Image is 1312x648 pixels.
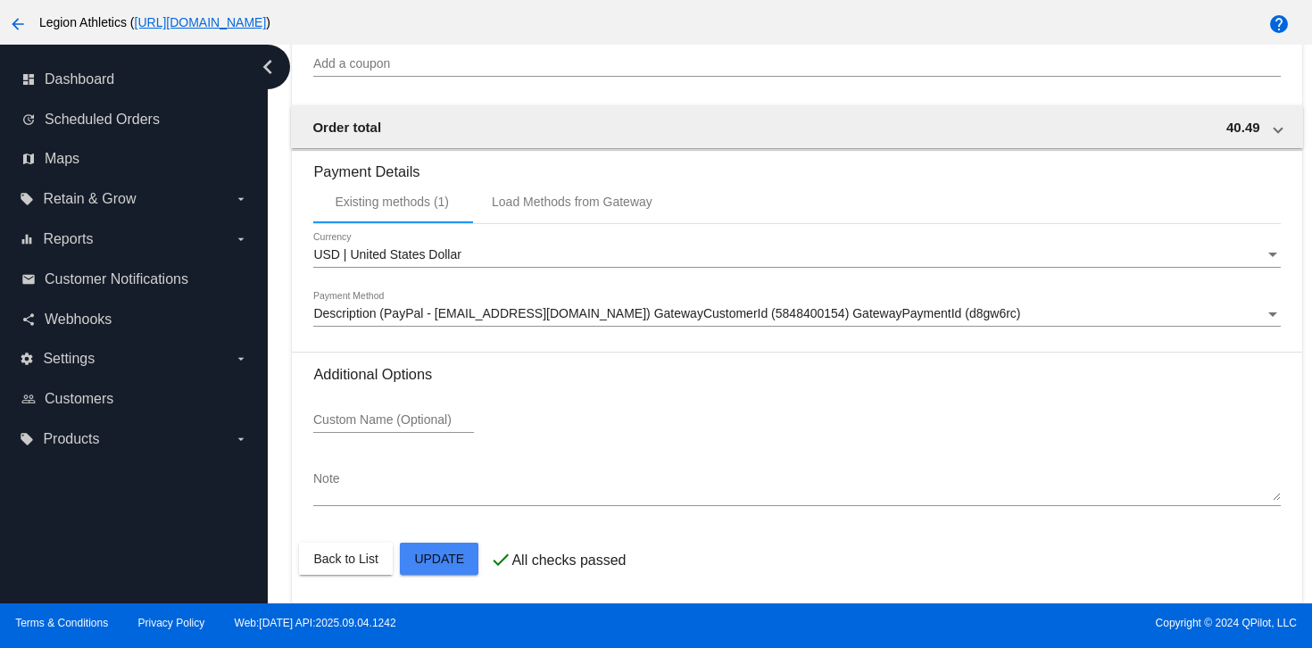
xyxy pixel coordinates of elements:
mat-select: Currency [313,248,1280,262]
span: Legion Athletics ( ) [39,15,270,29]
span: Customer Notifications [45,271,188,287]
a: update Scheduled Orders [21,105,248,134]
i: settings [20,352,34,366]
span: 40.49 [1226,120,1260,135]
span: Webhooks [45,312,112,328]
mat-icon: help [1268,13,1290,35]
span: Copyright © 2024 QPilot, LLC [671,617,1297,629]
a: Terms & Conditions [15,617,108,629]
a: dashboard Dashboard [21,65,248,94]
span: Update [414,552,464,566]
span: USD | United States Dollar [313,247,461,262]
i: update [21,112,36,127]
span: Description (PayPal - [EMAIL_ADDRESS][DOMAIN_NAME]) GatewayCustomerId (5848400154) GatewayPayment... [313,306,1020,320]
button: Back to List [299,543,392,575]
span: Maps [45,151,79,167]
span: Customers [45,391,113,407]
i: arrow_drop_down [234,352,248,366]
i: local_offer [20,432,34,446]
h3: Payment Details [313,150,1280,180]
span: Back to List [313,552,378,566]
p: All checks passed [511,552,626,569]
h3: Additional Options [313,366,1280,383]
mat-select: Payment Method [313,307,1280,321]
div: Existing methods (1) [335,195,449,209]
i: arrow_drop_down [234,232,248,246]
mat-icon: arrow_back [7,13,29,35]
span: Reports [43,231,93,247]
i: arrow_drop_down [234,432,248,446]
span: Dashboard [45,71,114,87]
a: people_outline Customers [21,385,248,413]
span: Settings [43,351,95,367]
input: Custom Name (Optional) [313,413,474,428]
a: Web:[DATE] API:2025.09.04.1242 [235,617,396,629]
a: map Maps [21,145,248,173]
a: [URL][DOMAIN_NAME] [135,15,267,29]
i: people_outline [21,392,36,406]
span: Order total [312,120,381,135]
i: arrow_drop_down [234,192,248,206]
mat-expansion-panel-header: Order total 40.49 [291,105,1302,148]
button: Update [400,543,478,575]
mat-icon: check [490,549,511,570]
span: Retain & Grow [43,191,136,207]
i: map [21,152,36,166]
input: Add a coupon [313,57,1280,71]
i: dashboard [21,72,36,87]
a: share Webhooks [21,305,248,334]
i: chevron_left [253,53,282,81]
span: Products [43,431,99,447]
i: share [21,312,36,327]
i: equalizer [20,232,34,246]
div: Load Methods from Gateway [492,195,652,209]
i: email [21,272,36,287]
a: email Customer Notifications [21,265,248,294]
span: Scheduled Orders [45,112,160,128]
i: local_offer [20,192,34,206]
a: Privacy Policy [138,617,205,629]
